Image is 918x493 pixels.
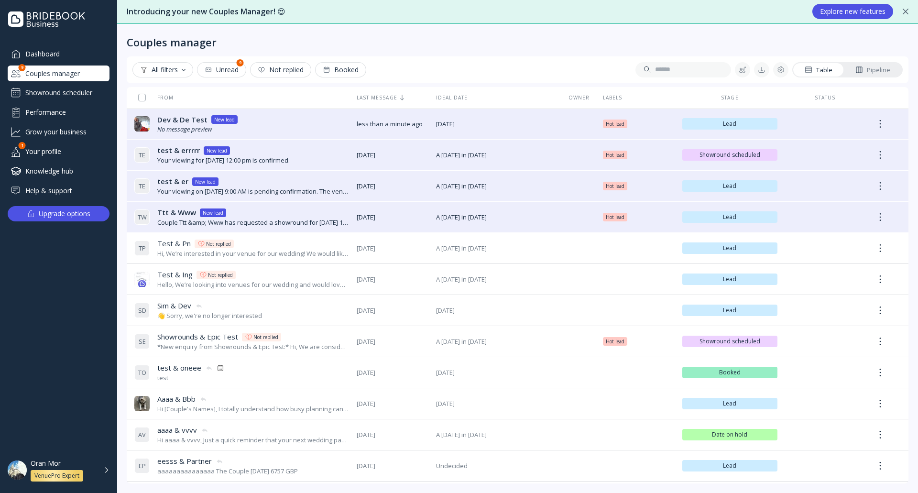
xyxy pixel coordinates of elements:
span: A [DATE] in [DATE] [436,182,556,191]
span: Lead [686,400,774,407]
div: New lead [203,209,223,217]
div: Not replied [253,333,278,341]
div: Your viewing for [DATE] 12:00 pm is confirmed. [157,156,290,165]
span: Hot lead [606,120,624,128]
span: Test & Ing [157,270,193,280]
div: aaaaaaaaaaaaaaa The Couple [DATE] 6757 GBP [157,467,298,476]
div: All filters [140,66,186,74]
button: Not replied [250,62,311,77]
div: S E [134,334,150,349]
span: A [DATE] in [DATE] [436,213,556,222]
div: T W [134,209,150,225]
a: Help & support [8,183,109,198]
button: All filters [132,62,193,77]
span: [DATE] [357,461,428,471]
span: [DATE] [436,120,556,129]
div: Grow your business [8,124,109,140]
div: Your profile [8,143,109,159]
i: No message preview [157,125,212,133]
div: S D [134,303,150,318]
span: Hot lead [606,151,624,159]
span: Lead [686,213,774,221]
span: A [DATE] in [DATE] [436,151,556,160]
span: Lead [686,275,774,283]
span: [DATE] [357,275,428,284]
span: test & er [157,176,188,186]
span: test & errrrr [157,145,200,155]
span: Test & Pn [157,239,191,249]
span: [DATE] [357,151,428,160]
div: Upgrade options [39,207,90,220]
span: Showround scheduled [686,338,774,345]
div: Hi, We’re interested in your venue for our wedding! We would like to receive more details. Please... [157,249,349,258]
span: Lead [686,182,774,190]
img: dpr=1,fit=cover,g=face,w=48,h=48 [8,460,27,480]
img: dpr=1,fit=cover,g=face,w=32,h=32 [134,396,150,411]
span: [DATE] [357,213,428,222]
div: Couples manager [127,35,217,49]
div: Pipeline [855,66,890,75]
div: Performance [8,104,109,120]
div: Not replied [206,240,231,248]
div: Oran Mor [31,459,61,468]
button: Unread [197,62,246,77]
span: Lead [686,120,774,128]
span: A [DATE] in [DATE] [436,244,556,253]
div: 1 [19,142,26,149]
span: [DATE] [357,244,428,253]
div: Labels [603,94,675,101]
div: Introducing your new Couples Manager! 😍 [127,6,803,17]
div: Status [785,94,865,101]
span: Showrounds & Epic Test [157,332,238,342]
div: A V [134,427,150,442]
a: Knowledge hub [8,163,109,179]
div: T P [134,241,150,256]
span: [DATE] [357,399,428,408]
div: From [134,94,174,101]
div: test [157,373,224,383]
span: Aaaa & Bbb [157,394,196,404]
div: Explore new features [820,8,885,15]
div: Hi aaaa & vvvv, Just a quick reminder that your next wedding payment is due on [DATE]. If you hav... [157,436,349,445]
span: aaaa & vvvv [157,425,197,435]
a: Couples manager9 [8,66,109,81]
span: Hot lead [606,182,624,190]
div: Not replied [258,66,304,74]
span: A [DATE] in [DATE] [436,337,556,346]
span: [DATE] [436,399,556,408]
span: A [DATE] in [DATE] [436,275,556,284]
span: Lead [686,462,774,470]
span: Hot lead [606,213,624,221]
span: [DATE] [357,368,428,377]
span: Booked [686,369,774,376]
button: Explore new features [812,4,893,19]
div: Stage [682,94,778,101]
div: Last message [357,94,428,101]
span: Date on hold [686,431,774,438]
div: Showround scheduler [8,85,109,100]
div: Ideal date [436,94,556,101]
span: Lead [686,244,774,252]
span: Hot lead [606,338,624,345]
span: less than a minute ago [357,120,428,129]
div: New lead [214,116,235,123]
div: T E [134,178,150,194]
div: Not replied [208,271,233,279]
span: Lead [686,307,774,314]
span: eesss & Partner [157,456,212,466]
a: Your profile1 [8,143,109,159]
div: New lead [207,147,227,154]
span: A [DATE] in [DATE] [436,430,556,439]
a: Dashboard [8,46,109,62]
div: 9 [19,64,26,71]
span: Undecided [436,461,556,471]
div: Owner [563,94,595,101]
div: E P [134,458,150,473]
div: 👋 Sorry, we're no longer interested [157,311,262,320]
span: [DATE] [436,306,556,315]
span: [DATE] [357,306,428,315]
span: Dev & De Test [157,115,208,125]
span: Ttt & Www [157,208,196,218]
